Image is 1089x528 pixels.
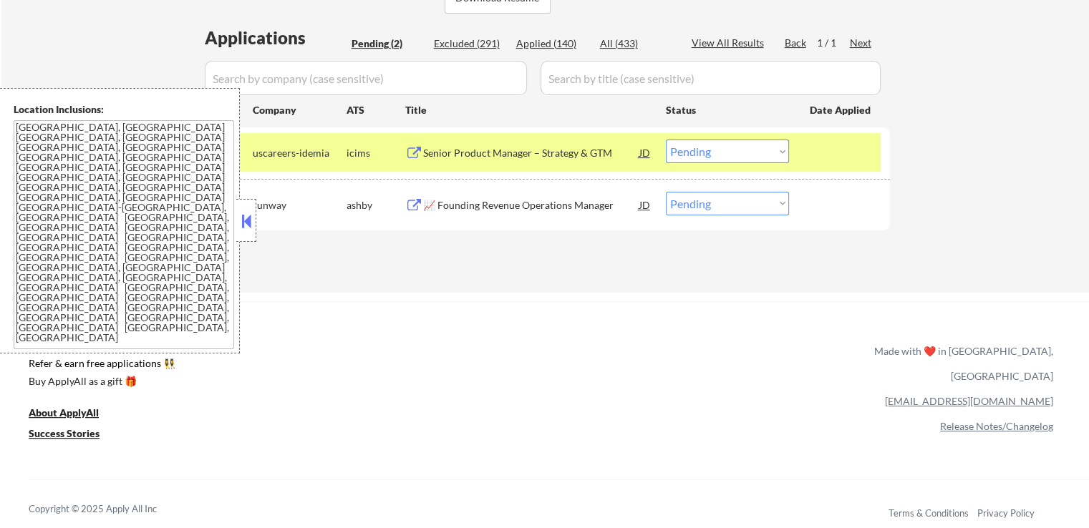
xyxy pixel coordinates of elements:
[810,103,873,117] div: Date Applied
[638,192,652,217] div: JD
[29,376,172,386] div: Buy ApplyAll as a gift 🎁
[889,507,969,519] a: Terms & Conditions
[29,406,99,419] u: About ApplyAll
[253,198,347,212] div: runway
[541,61,881,95] input: Search by title (case sensitive)
[600,36,672,51] div: All (433)
[405,103,652,117] div: Title
[253,103,347,117] div: Company
[516,36,588,51] div: Applied (140)
[352,36,423,51] div: Pending (2)
[423,146,639,160] div: Senior Product Manager – Strategy & GTM
[205,61,527,95] input: Search by company (case sensitive)
[638,140,652,165] div: JD
[205,29,347,47] div: Applications
[977,507,1035,519] a: Privacy Policy
[423,198,639,212] div: 📈 Founding Revenue Operations Manager
[347,146,405,160] div: icims
[347,198,405,212] div: ashby
[850,36,873,50] div: Next
[868,338,1053,388] div: Made with ❤️ in [GEOGRAPHIC_DATA], [GEOGRAPHIC_DATA]
[29,427,100,439] u: Success Stories
[14,102,234,117] div: Location Inclusions:
[253,146,347,160] div: uscareers-idemia
[29,405,119,423] a: About ApplyAll
[692,36,768,50] div: View All Results
[817,36,850,50] div: 1 / 1
[666,97,789,122] div: Status
[885,395,1053,407] a: [EMAIL_ADDRESS][DOMAIN_NAME]
[29,373,172,391] a: Buy ApplyAll as a gift 🎁
[940,420,1053,432] a: Release Notes/Changelog
[29,358,575,373] a: Refer & earn free applications 👯‍♀️
[785,36,808,50] div: Back
[29,502,193,517] div: Copyright © 2025 Apply All Inc
[434,36,505,51] div: Excluded (291)
[29,426,119,444] a: Success Stories
[347,103,405,117] div: ATS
